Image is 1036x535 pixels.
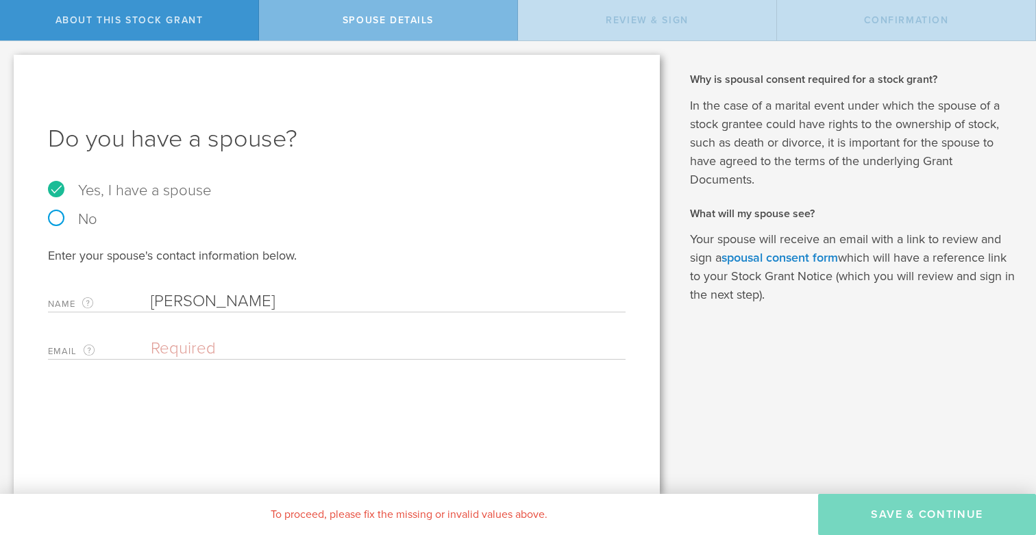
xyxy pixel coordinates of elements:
label: Email [48,343,151,359]
span: About this stock grant [56,14,203,26]
input: Required [151,338,619,359]
span: Confirmation [864,14,949,26]
label: Name [48,296,151,312]
p: Your spouse will receive an email with a link to review and sign a which will have a reference li... [690,230,1015,304]
iframe: Chat Widget [967,428,1036,494]
p: In the case of a marital event under which the spouse of a stock grantee could have rights to the... [690,97,1015,189]
a: spousal consent form [721,250,838,265]
span: Review & Sign [606,14,689,26]
span: Spouse Details [343,14,434,26]
div: Enter your spouse's contact information below. [48,247,626,264]
label: No [48,212,626,227]
h2: What will my spouse see? [690,206,1015,221]
button: Save & Continue [818,494,1036,535]
h1: Do you have a spouse? [48,123,626,155]
h2: Why is spousal consent required for a stock grant? [690,72,1015,87]
label: Yes, I have a spouse [48,183,626,198]
input: Required [151,291,619,312]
